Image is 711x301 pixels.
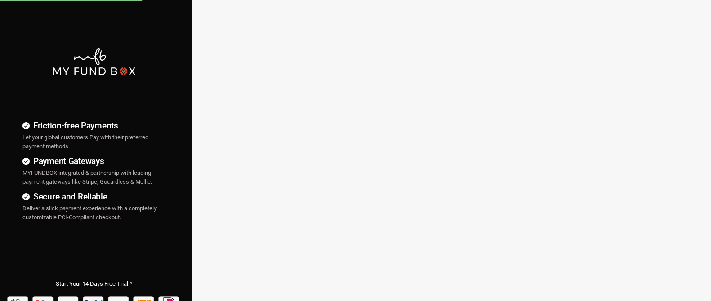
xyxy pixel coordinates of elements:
h4: Friction-free Payments [22,119,165,132]
span: MYFUNDBOX integrated & partnership with leading payment gateways like Stripe, Gocardless & Mollie. [22,169,152,185]
span: Let your global customers Pay with their preferred payment methods. [22,134,148,150]
span: Deliver a slick payment experience with a completely customizable PCI-Compliant checkout. [22,205,157,221]
h4: Secure and Reliable [22,190,165,203]
h4: Payment Gateways [22,155,165,168]
img: mfbwhite.png [52,47,136,76]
